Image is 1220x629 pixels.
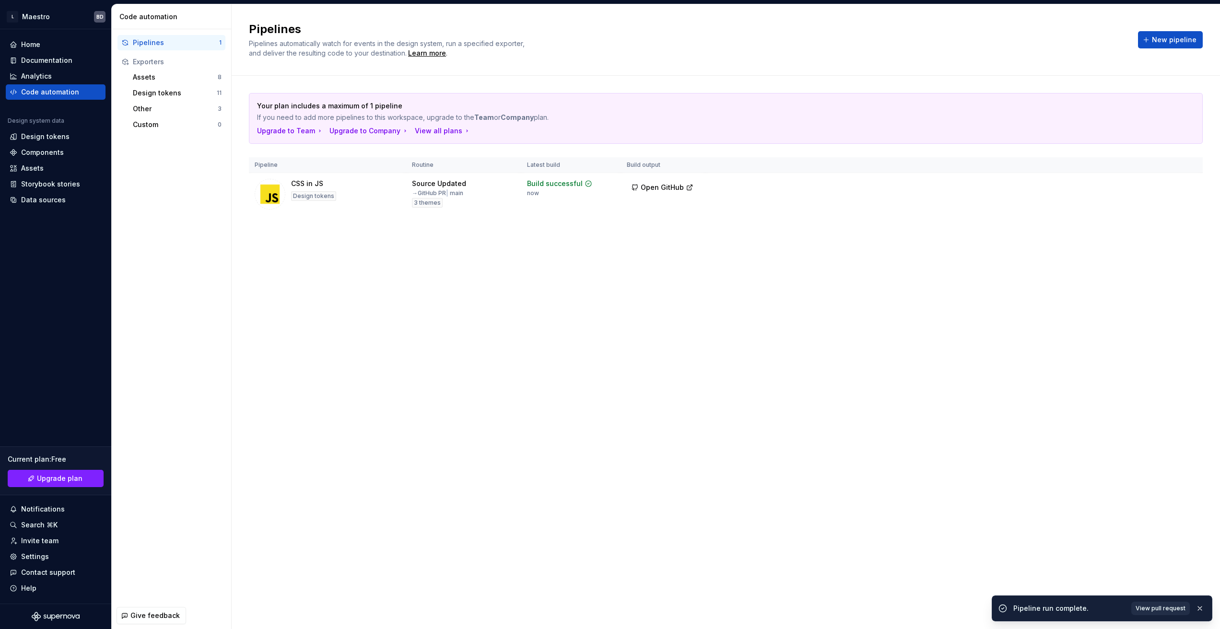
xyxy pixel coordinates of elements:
[6,84,106,100] a: Code automation
[21,195,66,205] div: Data sources
[21,583,36,593] div: Help
[6,176,106,192] a: Storybook stories
[218,73,222,81] div: 8
[129,117,225,132] button: Custom0
[219,39,222,47] div: 1
[6,69,106,84] a: Analytics
[6,533,106,548] a: Invite team
[501,113,534,121] strong: Company
[217,89,222,97] div: 11
[129,101,225,116] button: Other3
[129,70,225,85] button: Assets8
[21,568,75,577] div: Contact support
[133,38,219,47] div: Pipelines
[1152,35,1197,45] span: New pipeline
[257,126,324,136] button: Upgrade to Team
[21,536,59,546] div: Invite team
[21,71,52,81] div: Analytics
[257,113,1127,122] p: If you need to add more pipelines to this workspace, upgrade to the or plan.
[22,12,50,22] div: Maestro
[21,179,80,189] div: Storybook stories
[1138,31,1203,48] button: New pipeline
[21,87,79,97] div: Code automation
[6,53,106,68] a: Documentation
[6,192,106,208] a: Data sources
[521,157,621,173] th: Latest build
[21,148,64,157] div: Components
[8,454,104,464] div: Current plan : Free
[8,117,64,125] div: Design system data
[133,120,218,129] div: Custom
[1131,602,1190,615] a: View pull request
[119,12,227,22] div: Code automation
[446,189,448,197] span: |
[8,470,104,487] a: Upgrade plan
[21,132,70,141] div: Design tokens
[96,13,104,21] div: BD
[6,501,106,517] button: Notifications
[408,48,446,58] a: Learn more
[130,611,180,620] span: Give feedback
[21,520,58,530] div: Search ⌘K
[6,517,106,533] button: Search ⌘K
[21,552,49,561] div: Settings
[1013,604,1126,613] div: Pipeline run complete.
[474,113,494,121] strong: Team
[329,126,409,136] button: Upgrade to Company
[627,185,698,193] a: Open GitHub
[21,504,65,514] div: Notifications
[6,549,106,564] a: Settings
[249,39,527,57] span: Pipelines automatically watch for events in the design system, run a specified exporter, and deli...
[1136,605,1185,612] span: View pull request
[7,11,18,23] div: L
[21,56,72,65] div: Documentation
[21,163,44,173] div: Assets
[414,199,441,207] span: 3 themes
[621,157,705,173] th: Build output
[412,189,463,197] div: → GitHub PR main
[133,72,218,82] div: Assets
[117,35,225,50] button: Pipelines1
[627,179,698,196] button: Open GitHub
[37,474,82,483] span: Upgrade plan
[117,607,186,624] button: Give feedback
[641,183,684,192] span: Open GitHub
[249,22,1126,37] h2: Pipelines
[415,126,471,136] button: View all plans
[291,191,336,201] div: Design tokens
[527,179,583,188] div: Build successful
[218,121,222,128] div: 0
[257,101,1127,111] p: Your plan includes a maximum of 1 pipeline
[527,189,539,197] div: now
[406,157,521,173] th: Routine
[407,50,447,57] span: .
[133,88,217,98] div: Design tokens
[21,40,40,49] div: Home
[6,161,106,176] a: Assets
[6,37,106,52] a: Home
[133,57,222,67] div: Exporters
[6,145,106,160] a: Components
[6,565,106,580] button: Contact support
[412,179,466,188] div: Source Updated
[133,104,218,114] div: Other
[6,581,106,596] button: Help
[218,105,222,113] div: 3
[291,179,323,188] div: CSS in JS
[6,129,106,144] a: Design tokens
[249,157,406,173] th: Pipeline
[129,85,225,101] button: Design tokens11
[32,612,80,621] svg: Supernova Logo
[2,6,109,27] button: LMaestroBD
